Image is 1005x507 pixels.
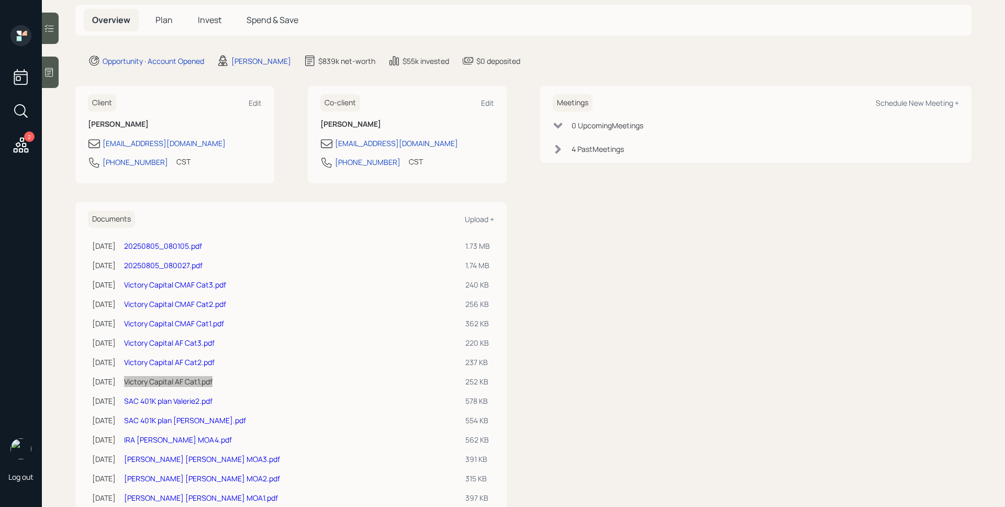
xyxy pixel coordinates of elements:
[92,434,116,445] div: [DATE]
[155,14,173,26] span: Plan
[247,14,298,26] span: Spend & Save
[92,492,116,503] div: [DATE]
[553,94,593,112] h6: Meetings
[124,318,224,328] a: Victory Capital CMAF Cat1.pdf
[92,473,116,484] div: [DATE]
[88,94,116,112] h6: Client
[92,279,116,290] div: [DATE]
[103,157,168,168] div: [PHONE_NUMBER]
[465,434,490,445] div: 562 KB
[176,156,191,167] div: CST
[124,493,278,503] a: [PERSON_NAME] [PERSON_NAME] MOA1.pdf
[103,138,226,149] div: [EMAIL_ADDRESS][DOMAIN_NAME]
[465,473,490,484] div: 315 KB
[92,415,116,426] div: [DATE]
[335,157,400,168] div: [PHONE_NUMBER]
[335,138,458,149] div: [EMAIL_ADDRESS][DOMAIN_NAME]
[465,357,490,368] div: 237 KB
[409,156,423,167] div: CST
[318,56,375,67] div: $839k net-worth
[92,14,130,26] span: Overview
[10,438,31,459] img: james-distasi-headshot.png
[92,260,116,271] div: [DATE]
[92,318,116,329] div: [DATE]
[124,415,246,425] a: SAC 401K plan [PERSON_NAME].pdf
[124,260,203,270] a: 20250805_080027.pdf
[92,376,116,387] div: [DATE]
[465,214,494,224] div: Upload +
[124,299,226,309] a: Victory Capital CMAF Cat2.pdf
[572,144,624,155] div: 4 Past Meeting s
[465,454,490,465] div: 391 KB
[124,377,213,387] a: Victory Capital AF Cat1.pdf
[92,395,116,406] div: [DATE]
[124,338,215,348] a: Victory Capital AF Cat3.pdf
[465,337,490,348] div: 220 KB
[124,280,226,290] a: Victory Capital CMAF Cat3.pdf
[124,435,232,445] a: IRA [PERSON_NAME] MOA4.pdf
[124,357,215,367] a: Victory Capital AF Cat2.pdf
[198,14,221,26] span: Invest
[124,473,280,483] a: [PERSON_NAME] [PERSON_NAME] MOA2.pdf
[465,415,490,426] div: 554 KB
[465,279,490,290] div: 240 KB
[465,240,490,251] div: 1.73 MB
[92,299,116,310] div: [DATE]
[465,299,490,310] div: 256 KB
[465,376,490,387] div: 252 KB
[124,396,213,406] a: SAC 401K plan Valerie2.pdf
[249,98,262,108] div: Edit
[465,260,490,271] div: 1.74 MB
[92,357,116,368] div: [DATE]
[876,98,959,108] div: Schedule New Meeting +
[8,472,33,482] div: Log out
[403,56,449,67] div: $55k invested
[88,211,135,228] h6: Documents
[481,98,494,108] div: Edit
[103,56,204,67] div: Opportunity · Account Opened
[92,240,116,251] div: [DATE]
[476,56,520,67] div: $0 deposited
[572,120,643,131] div: 0 Upcoming Meeting s
[124,241,202,251] a: 20250805_080105.pdf
[465,492,490,503] div: 397 KB
[465,395,490,406] div: 578 KB
[92,337,116,348] div: [DATE]
[320,94,360,112] h6: Co-client
[24,131,35,142] div: 2
[465,318,490,329] div: 362 KB
[320,120,494,129] h6: [PERSON_NAME]
[88,120,262,129] h6: [PERSON_NAME]
[231,56,291,67] div: [PERSON_NAME]
[92,454,116,465] div: [DATE]
[124,454,280,464] a: [PERSON_NAME] [PERSON_NAME] MOA3.pdf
